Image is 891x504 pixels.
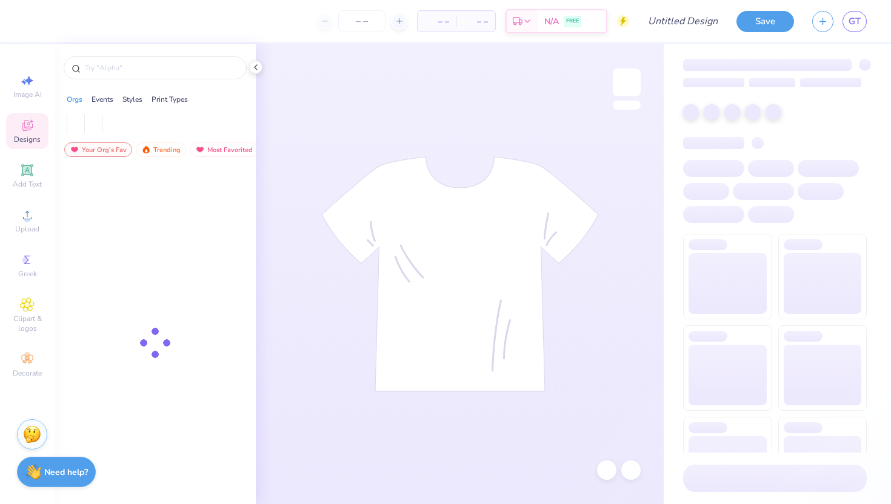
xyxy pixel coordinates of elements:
span: Decorate [13,368,42,378]
span: Add Text [13,179,42,189]
span: Upload [15,224,39,234]
a: GT [843,11,867,32]
div: Print Types [152,94,188,105]
div: Your Org's Fav [64,142,132,157]
input: Untitled Design [638,9,727,33]
span: FREE [566,17,579,25]
input: – – [338,10,385,32]
div: Trending [136,142,186,157]
div: Styles [122,94,142,105]
div: Most Favorited [190,142,258,157]
strong: Need help? [44,466,88,478]
span: Greek [18,269,37,279]
span: Image AI [13,90,42,99]
img: trending.gif [141,145,151,154]
img: tee-skeleton.svg [321,156,599,392]
div: Events [92,94,113,105]
span: Designs [14,134,41,144]
div: Orgs [67,94,82,105]
button: Save [736,11,794,32]
img: most_fav.gif [70,145,79,154]
img: most_fav.gif [195,145,205,154]
input: Try "Alpha" [84,62,239,74]
span: GT [849,15,861,28]
span: – – [425,15,449,28]
span: N/A [544,15,559,28]
span: – – [464,15,488,28]
span: Clipart & logos [6,314,48,333]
